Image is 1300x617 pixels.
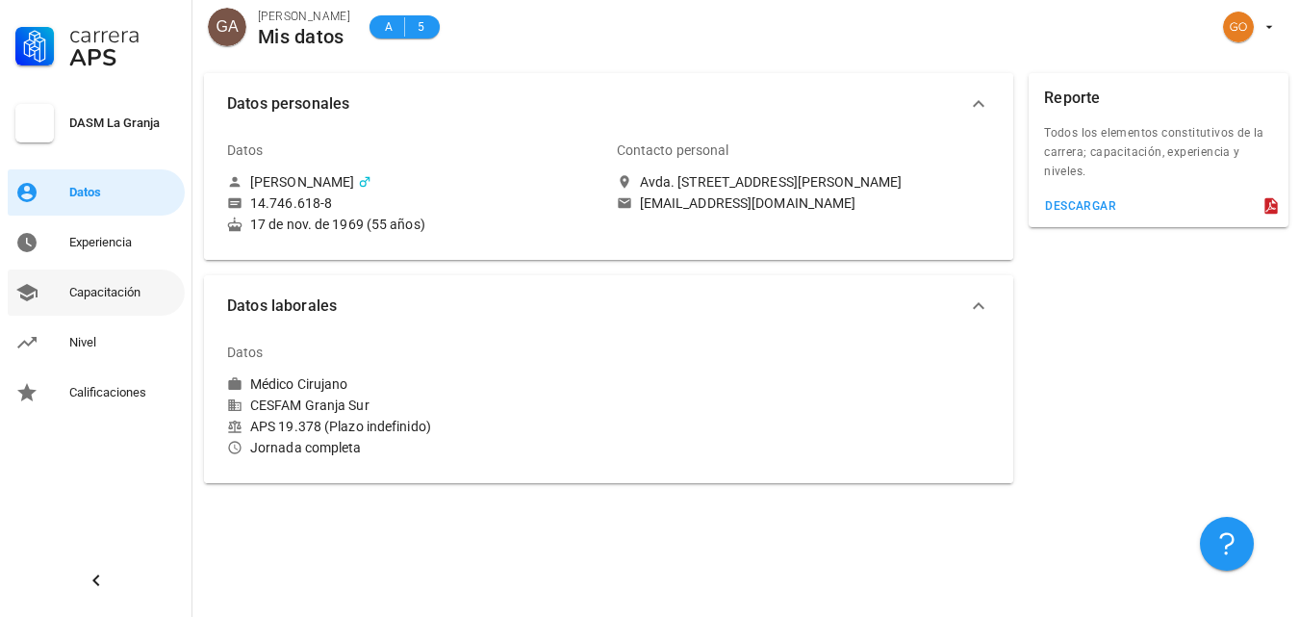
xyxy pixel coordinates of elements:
[227,127,264,173] div: Datos
[227,216,601,233] div: 17 de nov. de 1969 (55 años)
[1223,12,1254,42] div: avatar
[227,439,601,456] div: Jornada completa
[69,335,177,350] div: Nivel
[227,329,264,375] div: Datos
[208,8,246,46] div: avatar
[69,235,177,250] div: Experiencia
[617,127,729,173] div: Contacto personal
[69,285,177,300] div: Capacitación
[250,375,348,393] div: Médico Cirujano
[1044,199,1116,213] div: descargar
[69,116,177,131] div: DASM La Granja
[69,185,177,200] div: Datos
[216,8,238,46] span: GA
[250,173,354,191] div: [PERSON_NAME]
[204,73,1013,135] button: Datos personales
[8,370,185,416] a: Calificaciones
[227,293,967,320] span: Datos laborales
[250,194,332,212] div: 14.746.618-8
[8,320,185,366] a: Nivel
[8,169,185,216] a: Datos
[640,194,856,212] div: [EMAIL_ADDRESS][DOMAIN_NAME]
[227,418,601,435] div: APS 19.378 (Plazo indefinido)
[1036,193,1124,219] button: descargar
[8,270,185,316] a: Capacitación
[258,26,350,47] div: Mis datos
[381,17,396,37] span: A
[640,173,903,191] div: Avda. [STREET_ADDRESS][PERSON_NAME]
[617,194,991,212] a: [EMAIL_ADDRESS][DOMAIN_NAME]
[8,219,185,266] a: Experiencia
[258,7,350,26] div: [PERSON_NAME]
[1044,73,1100,123] div: Reporte
[69,23,177,46] div: Carrera
[413,17,428,37] span: 5
[227,90,967,117] span: Datos personales
[69,46,177,69] div: APS
[204,275,1013,337] button: Datos laborales
[617,173,991,191] a: Avda. [STREET_ADDRESS][PERSON_NAME]
[69,385,177,400] div: Calificaciones
[227,397,601,414] div: CESFAM Granja Sur
[1029,123,1288,193] div: Todos los elementos constitutivos de la carrera; capacitación, experiencia y niveles.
